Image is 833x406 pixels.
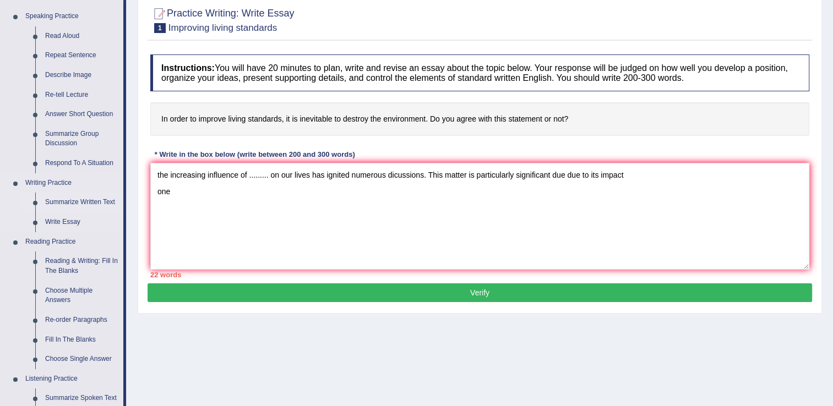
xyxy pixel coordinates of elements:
div: 22 words [150,270,809,280]
a: Describe Image [40,65,123,85]
a: Choose Multiple Answers [40,281,123,310]
a: Repeat Sentence [40,46,123,65]
small: Improving living standards [168,23,277,33]
h4: You will have 20 minutes to plan, write and revise an essay about the topic below. Your response ... [150,54,809,91]
a: Re-order Paragraphs [40,310,123,330]
a: Summarize Written Text [40,193,123,212]
a: Listening Practice [20,369,123,389]
a: Re-tell Lecture [40,85,123,105]
a: Answer Short Question [40,105,123,124]
div: * Write in the box below (write between 200 and 300 words) [150,150,359,160]
a: Summarize Group Discussion [40,124,123,153]
a: Write Essay [40,212,123,232]
a: Respond To A Situation [40,153,123,173]
a: Read Aloud [40,26,123,46]
a: Choose Single Answer [40,349,123,369]
a: Writing Practice [20,173,123,193]
h4: In order to improve living standards, it is inevitable to destroy the environment. Do you agree w... [150,102,809,136]
span: 1 [154,23,166,33]
button: Verify [148,283,812,302]
b: Instructions: [161,63,215,73]
a: Reading Practice [20,232,123,252]
a: Speaking Practice [20,7,123,26]
h2: Practice Writing: Write Essay [150,6,294,33]
a: Reading & Writing: Fill In The Blanks [40,251,123,281]
a: Fill In The Blanks [40,330,123,350]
